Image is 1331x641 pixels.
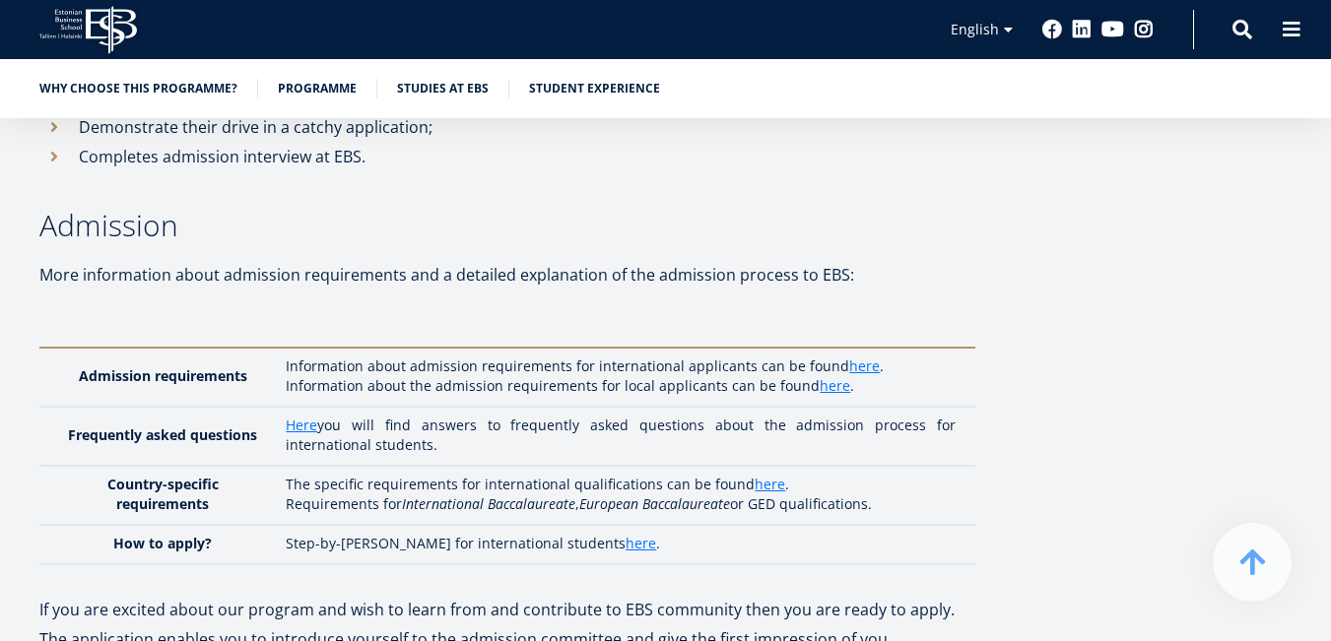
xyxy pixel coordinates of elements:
p: Step-by-[PERSON_NAME] for international students . [286,534,956,553]
td: you will find answers to frequently asked questions about the admission process for international... [276,407,975,466]
a: Programme [278,79,357,98]
li: Demonstrate their drive in a catchy application; [39,112,975,142]
input: Two-year MBA [5,300,18,313]
span: Technology Innovation MBA [23,325,189,343]
p: Requirements for , or GED qualifications. [286,494,956,514]
strong: How to apply? [113,534,212,552]
span: Two-year MBA [23,299,107,317]
a: here [755,475,785,494]
span: Last Name [468,1,531,19]
a: Facebook [1042,20,1062,39]
a: Why choose this programme? [39,79,237,98]
a: here [849,356,880,376]
li: Completes admission interview at EBS. [39,142,975,171]
h3: Admission [39,211,975,240]
a: here [820,376,850,396]
p: The specific requirements for international qualifications can be found . [286,475,956,494]
a: Student experience [529,79,660,98]
p: If you are excited about our program and wish to learn from and contribute to EBS community then ... [39,595,975,624]
strong: Country-specific requirements [107,475,219,513]
em: European Baccalaureate [579,494,730,513]
p: More information about admission requirements and a detailed explanation of the admission process... [39,260,975,289]
strong: Admission requirements [79,366,247,385]
input: One-year MBA (in Estonian) [5,275,18,288]
a: Youtube [1101,20,1124,39]
a: here [626,534,656,553]
input: Technology Innovation MBA [5,326,18,339]
a: Instagram [1134,20,1154,39]
a: Here [286,416,317,435]
em: International Baccalaureate [402,494,575,513]
a: Linkedin [1072,20,1092,39]
p: Information about the admission requirements for local applicants can be found . [286,376,956,396]
a: Studies at EBS [397,79,489,98]
strong: Frequently asked questions [68,425,257,444]
p: Information about admission requirements for international applicants can be found . [286,356,956,376]
span: One-year MBA (in Estonian) [23,274,183,291]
